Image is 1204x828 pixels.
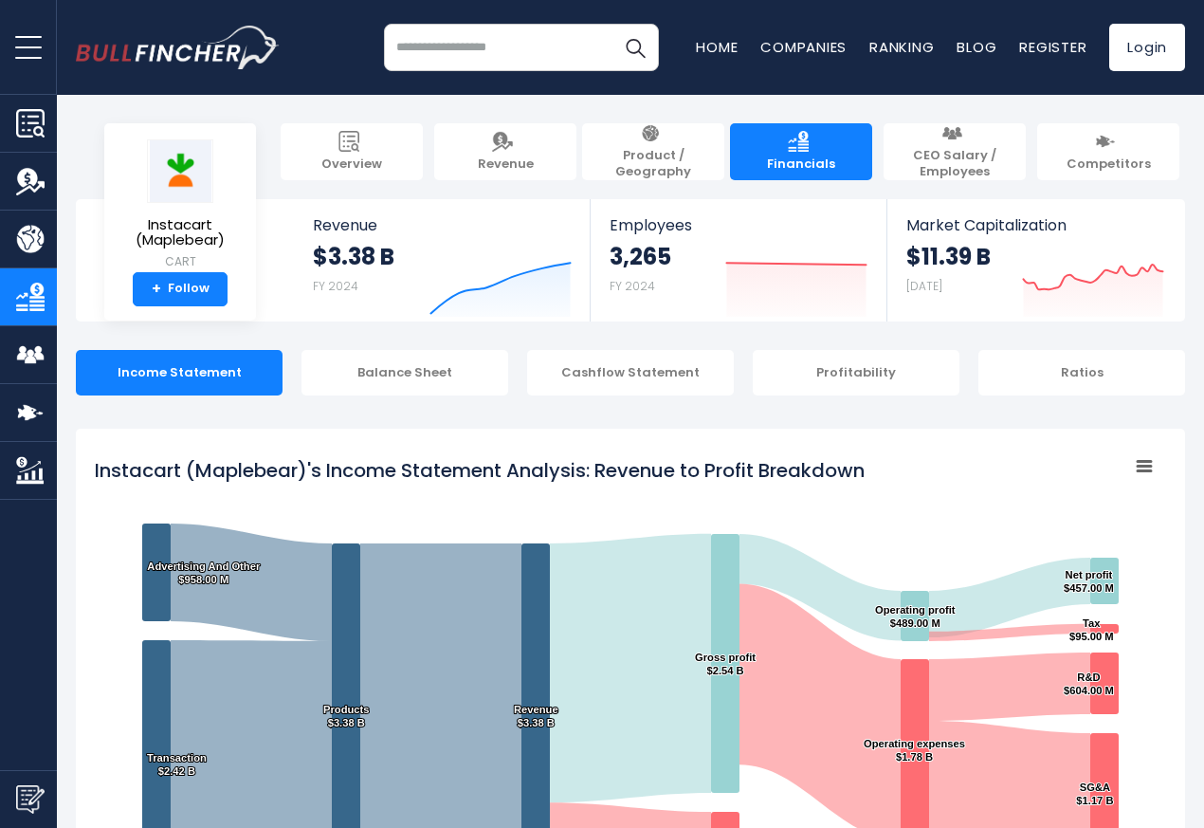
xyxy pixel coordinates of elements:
span: Instacart (Maplebear) [119,217,241,248]
span: Financials [767,156,835,173]
a: Login [1109,24,1185,71]
text: Tax $95.00 M [1069,617,1114,642]
text: Operating expenses $1.78 B [864,738,965,763]
a: Go to homepage [76,26,280,69]
strong: $3.38 B [313,242,394,271]
a: Home [696,37,738,57]
a: CEO Salary / Employees [884,123,1026,180]
a: Register [1019,37,1086,57]
img: bullfincher logo [76,26,280,69]
span: CEO Salary / Employees [893,148,1016,180]
span: Revenue [478,156,534,173]
a: +Follow [133,272,228,306]
tspan: Instacart (Maplebear)'s Income Statement Analysis: Revenue to Profit Breakdown [95,457,865,484]
span: Market Capitalization [906,216,1164,234]
text: Gross profit $2.54 B [695,652,756,676]
div: Balance Sheet [301,350,508,396]
text: Revenue $3.38 B [514,704,558,728]
strong: 3,265 [610,242,671,271]
strong: $11.39 B [906,242,991,271]
a: Competitors [1037,123,1179,180]
text: R&D $604.00 M [1064,672,1114,696]
text: Operating profit $489.00 M [875,604,956,629]
div: Cashflow Statement [527,350,734,396]
small: CART [119,253,241,270]
a: Revenue [434,123,576,180]
strong: + [152,281,161,298]
span: Revenue [313,216,572,234]
a: Employees 3,265 FY 2024 [591,199,885,322]
span: Overview [321,156,382,173]
a: Companies [760,37,847,57]
text: Advertising And Other $958.00 M [147,561,261,585]
a: Ranking [869,37,934,57]
div: Ratios [978,350,1185,396]
small: [DATE] [906,278,942,294]
a: Financials [730,123,872,180]
text: SG&A $1.17 B [1076,782,1113,806]
text: Transaction $2.42 B [147,752,207,777]
a: Revenue $3.38 B FY 2024 [294,199,591,322]
a: Instacart (Maplebear) CART [119,138,242,272]
button: Search [611,24,659,71]
div: Income Statement [76,350,283,396]
span: Competitors [1067,156,1151,173]
a: Market Capitalization $11.39 B [DATE] [887,199,1183,322]
span: Employees [610,216,867,234]
a: Blog [957,37,996,57]
text: Net profit $457.00 M [1064,569,1114,594]
small: FY 2024 [313,278,358,294]
small: FY 2024 [610,278,655,294]
a: Overview [281,123,423,180]
div: Profitability [753,350,959,396]
text: Products $3.38 B [323,704,370,728]
a: Product / Geography [582,123,724,180]
span: Product / Geography [592,148,715,180]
